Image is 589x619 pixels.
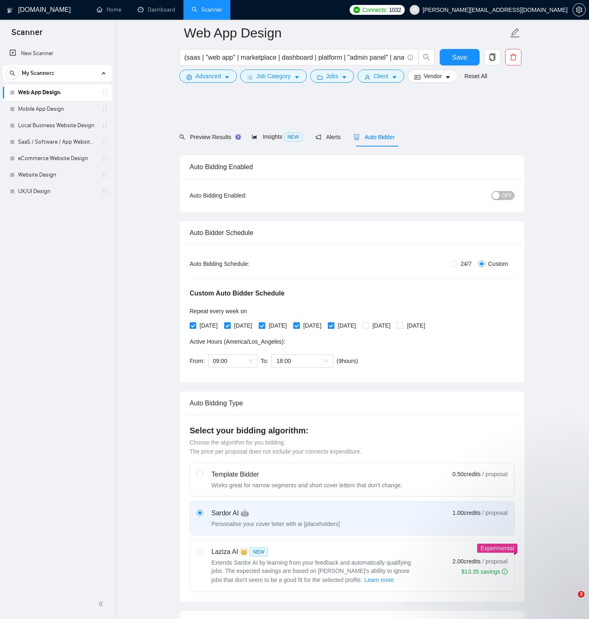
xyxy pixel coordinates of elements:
a: Web App Design [18,84,96,101]
a: Local Business Website Design [18,117,96,134]
div: Works great for narrow segments and short cover letters that don't change. [211,481,402,489]
a: searchScanner [192,6,222,13]
span: OFF [502,191,512,200]
span: Scanner [5,26,49,44]
span: 3 [578,591,584,598]
span: To: [261,358,269,364]
span: Alerts [315,134,341,140]
button: copy [484,49,501,65]
span: [DATE] [334,321,359,330]
span: Jobs [326,72,339,81]
button: Save [440,49,480,65]
span: area-chart [252,134,257,140]
span: [DATE] [265,321,290,330]
span: 1.00 credits [452,508,480,517]
span: bars [247,74,253,80]
span: delete [506,54,521,61]
button: settingAdvancedcaret-down [179,70,237,83]
a: Website Design [18,167,96,183]
span: caret-down [224,74,230,80]
span: 👑 [240,547,248,557]
input: Search Freelance Jobs... [184,52,404,63]
span: / proposal [482,509,508,517]
span: search [419,54,434,61]
span: Custom [485,259,511,268]
span: [DATE] [300,321,325,330]
span: holder [101,188,108,195]
span: 24/7 [457,259,475,268]
span: [DATE] [369,321,394,330]
span: 1032 [389,5,401,14]
div: Auto Bidding Type [190,391,515,415]
span: Save [452,52,467,63]
div: Auto Bidding Enabled [190,155,515,179]
span: caret-down [445,74,451,80]
iframe: Intercom live chat [561,591,581,611]
button: Laziza AI NEWExtends Sardor AI by learning from your feedback and automatically qualifying jobs. ... [364,575,394,585]
div: Personalise your cover letter with ai [placeholders] [211,520,340,528]
span: user [364,74,370,80]
h5: Custom Auto Bidder Schedule [190,289,285,298]
img: upwork-logo.png [353,7,360,13]
span: From: [190,358,205,364]
span: Active Hours ( America/Los_Angeles ): [190,338,285,345]
a: Reset All [464,72,487,81]
span: robot [354,134,359,140]
span: Choose the algorithm for you bidding. The price per proposal does not include your connects expen... [190,439,362,455]
a: homeHome [97,6,121,13]
span: caret-down [294,74,300,80]
button: barsJob Categorycaret-down [240,70,306,83]
span: / proposal [482,470,508,478]
div: Auto Bidding Schedule: [190,259,298,268]
span: Auto Bidder [354,134,394,140]
div: Auto Bidding Enabled: [190,191,298,200]
span: notification [315,134,321,140]
span: double-left [98,600,106,608]
span: copy [485,54,500,61]
span: [DATE] [403,321,428,330]
a: dashboardDashboard [138,6,175,13]
span: holder [101,155,108,162]
span: holder [101,106,108,112]
li: My Scanners [3,65,112,200]
span: Job Category [256,72,290,81]
button: setting [573,3,586,16]
span: info-circle [408,55,413,60]
button: idcardVendorcaret-down [408,70,458,83]
span: Client [373,72,388,81]
div: Tooltip anchor [234,133,242,141]
h4: Select your bidding algorithm: [190,425,515,436]
a: UX/UI Design [18,183,96,200]
span: search [179,134,185,140]
a: SaaS / Software / App Website Design [18,134,96,150]
img: logo [7,4,13,17]
span: Learn more [364,575,394,584]
span: ( 9 hours) [336,358,358,364]
span: setting [186,74,192,80]
span: caret-down [392,74,397,80]
span: holder [101,122,108,129]
span: user [412,7,417,13]
span: search [6,70,19,76]
span: caret-down [341,74,347,80]
span: 0.50 credits [452,470,480,479]
a: New Scanner [9,45,105,62]
span: NEW [250,547,268,556]
span: holder [101,89,108,96]
li: New Scanner [3,45,112,62]
span: [DATE] [196,321,221,330]
span: idcard [415,74,420,80]
span: 09:00 [213,355,253,367]
span: holder [101,172,108,178]
div: Laziza AI [211,547,417,557]
button: folderJobscaret-down [310,70,355,83]
span: edit [510,28,520,38]
a: setting [573,7,586,13]
span: holder [101,139,108,145]
span: 18:00 [276,355,328,367]
button: userClientcaret-down [357,70,404,83]
span: Connects: [362,5,387,14]
span: Vendor [424,72,442,81]
span: NEW [284,133,302,142]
